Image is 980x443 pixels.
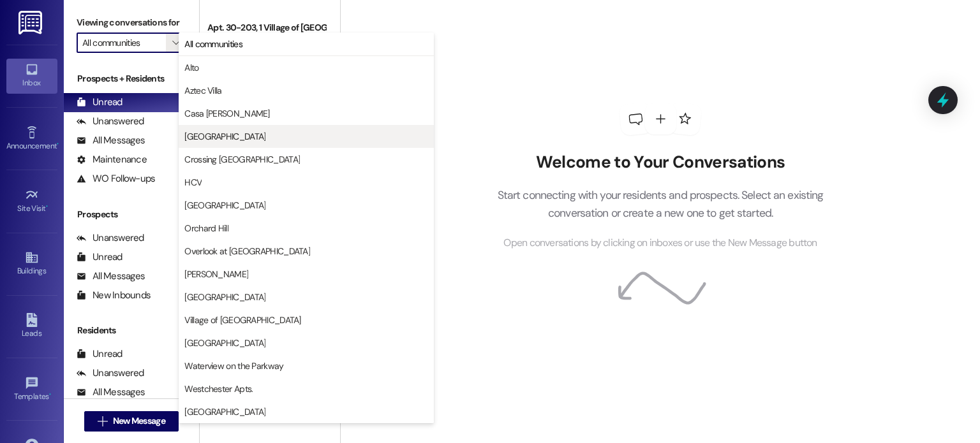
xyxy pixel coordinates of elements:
a: Templates • [6,372,57,407]
span: • [57,140,59,149]
h2: Welcome to Your Conversations [478,152,843,173]
span: [GEOGRAPHIC_DATA] [184,291,265,303]
span: [GEOGRAPHIC_DATA] [184,337,265,349]
div: Unread [77,96,122,109]
span: Village of [GEOGRAPHIC_DATA] [184,314,301,326]
span: [GEOGRAPHIC_DATA] [184,405,265,418]
span: • [49,390,51,399]
div: (15) [178,363,199,383]
button: New Message [84,411,179,432]
a: Site Visit • [6,184,57,219]
span: Westchester Apts. [184,382,253,395]
div: WO Follow-ups [77,172,155,185]
div: Maintenance [77,153,147,166]
div: All Messages [77,134,145,147]
span: Overlook at [GEOGRAPHIC_DATA] [184,245,310,258]
span: HCV [184,176,202,189]
div: All Messages [77,270,145,283]
div: Prospects + Residents [64,72,199,85]
span: New Message [113,414,165,428]
a: Leads [6,309,57,344]
div: Unanswered [77,367,144,380]
span: Orchard Hill [184,222,228,235]
span: [GEOGRAPHIC_DATA] [184,199,265,212]
span: • [46,202,48,211]
span: Alto [184,61,198,74]
div: (15) [178,112,199,131]
div: Unread [77,251,122,264]
i:  [172,38,179,48]
a: Inbox [6,59,57,93]
label: Viewing conversations for [77,13,186,33]
img: ResiDesk Logo [19,11,45,34]
div: Unanswered [77,231,144,245]
span: Open conversations by clicking on inboxes or use the New Message button [503,235,817,251]
span: All communities [184,38,242,50]
div: Unread [77,347,122,361]
span: Aztec Villa [184,84,221,97]
span: Crossing [GEOGRAPHIC_DATA] [184,153,300,166]
span: [GEOGRAPHIC_DATA] [184,130,265,143]
i:  [98,416,107,426]
div: Unanswered [77,115,144,128]
div: Prospects [64,208,199,221]
div: Apt. 30-203, 1 Village of [GEOGRAPHIC_DATA] [207,21,325,34]
span: Waterview on the Parkway [184,359,283,372]
span: [PERSON_NAME] [184,268,248,280]
div: Residents [64,324,199,337]
a: Buildings [6,247,57,281]
input: All communities [82,33,166,53]
span: Casa [PERSON_NAME] [184,107,269,120]
div: New Inbounds [77,289,151,302]
div: All Messages [77,386,145,399]
p: Start connecting with your residents and prospects. Select an existing conversation or create a n... [478,186,843,222]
